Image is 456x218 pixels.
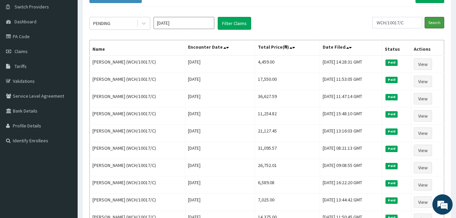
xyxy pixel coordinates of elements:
td: [PERSON_NAME] (WCH/10017/C) [90,194,185,211]
td: [DATE] [185,159,255,176]
input: Select Month and Year [154,17,214,29]
span: Tariffs [15,63,27,69]
td: [DATE] 09:08:55 GMT [320,159,382,176]
th: Encounter Date [185,40,255,56]
a: View [414,93,432,104]
td: [DATE] [185,90,255,107]
span: Paid [385,197,398,203]
td: 6,589.08 [255,176,320,194]
td: [PERSON_NAME] (WCH/10017/C) [90,125,185,142]
td: [DATE] 11:47:14 GMT [320,90,382,107]
td: [PERSON_NAME] (WCH/10017/C) [90,73,185,90]
td: 4,459.00 [255,55,320,73]
a: View [414,162,432,173]
a: View [414,58,432,70]
div: PENDING [93,20,110,27]
a: View [414,196,432,208]
a: View [414,76,432,87]
td: [PERSON_NAME] (WCH/10017/C) [90,142,185,159]
th: Actions [411,40,444,56]
td: [DATE] 13:16:03 GMT [320,125,382,142]
span: Paid [385,77,398,83]
td: [PERSON_NAME] (WCH/10017/C) [90,107,185,125]
td: 36,627.59 [255,90,320,107]
th: Status [382,40,411,56]
span: Paid [385,111,398,117]
td: [DATE] 13:44:42 GMT [320,194,382,211]
td: 7,025.00 [255,194,320,211]
td: [DATE] [185,142,255,159]
td: [DATE] [185,125,255,142]
td: [DATE] 11:53:05 GMT [320,73,382,90]
span: Claims [15,48,28,54]
td: [DATE] [185,176,255,194]
td: [DATE] [185,194,255,211]
button: Filter Claims [218,17,251,30]
span: Paid [385,146,398,152]
td: [DATE] 14:28:31 GMT [320,55,382,73]
span: Paid [385,59,398,66]
span: Dashboard [15,19,36,25]
span: Paid [385,128,398,135]
td: 26,752.01 [255,159,320,176]
a: View [414,127,432,139]
td: [PERSON_NAME] (WCH/10017/C) [90,176,185,194]
td: 11,254.82 [255,107,320,125]
td: 21,127.45 [255,125,320,142]
span: Paid [385,180,398,186]
input: Search by HMO ID [372,17,422,28]
td: [PERSON_NAME] (WCH/10017/C) [90,55,185,73]
td: 17,550.00 [255,73,320,90]
span: Switch Providers [15,4,49,10]
a: View [414,110,432,122]
th: Total Price(₦) [255,40,320,56]
td: [PERSON_NAME] (WCH/10017/C) [90,159,185,176]
span: Paid [385,163,398,169]
th: Date Filed [320,40,382,56]
td: 31,095.57 [255,142,320,159]
td: [DATE] 15:48:10 GMT [320,107,382,125]
td: [PERSON_NAME] (WCH/10017/C) [90,90,185,107]
td: [DATE] [185,73,255,90]
input: Search [425,17,444,28]
th: Name [90,40,185,56]
td: [DATE] 16:22:20 GMT [320,176,382,194]
a: View [414,179,432,191]
td: [DATE] [185,55,255,73]
span: Paid [385,94,398,100]
td: [DATE] 08:21:13 GMT [320,142,382,159]
td: [DATE] [185,107,255,125]
a: View [414,145,432,156]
